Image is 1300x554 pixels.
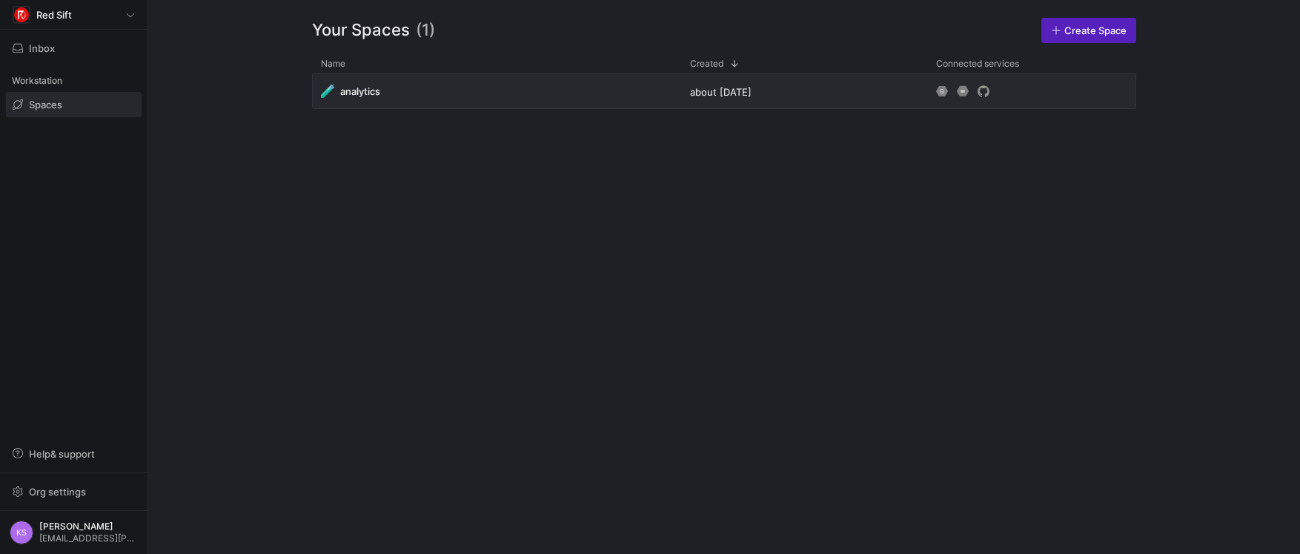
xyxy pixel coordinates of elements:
[6,92,142,117] a: Spaces
[312,18,410,43] span: Your Spaces
[936,59,1019,69] span: Connected services
[6,487,142,499] a: Org settings
[6,36,142,61] button: Inbox
[321,59,345,69] span: Name
[29,486,86,498] span: Org settings
[14,7,29,22] img: https://storage.googleapis.com/y42-prod-data-exchange/images/C0c2ZRu8XU2mQEXUlKrTCN4i0dD3czfOt8UZ...
[36,9,72,21] span: Red Sift
[690,59,723,69] span: Created
[6,479,142,504] button: Org settings
[690,86,752,98] span: about [DATE]
[340,85,380,97] span: analytics
[321,85,334,98] span: 🧪
[10,521,33,544] div: KS
[1041,18,1136,43] a: Create Space
[29,42,55,54] span: Inbox
[1064,24,1127,36] span: Create Space
[6,70,142,92] div: Workstation
[6,517,142,548] button: KS[PERSON_NAME][EMAIL_ADDRESS][PERSON_NAME][DOMAIN_NAME]
[39,533,138,544] span: [EMAIL_ADDRESS][PERSON_NAME][DOMAIN_NAME]
[39,521,138,532] span: [PERSON_NAME]
[29,99,62,111] span: Spaces
[416,18,435,43] span: (1)
[6,441,142,466] button: Help& support
[29,448,95,460] span: Help & support
[312,73,1136,115] div: Press SPACE to select this row.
